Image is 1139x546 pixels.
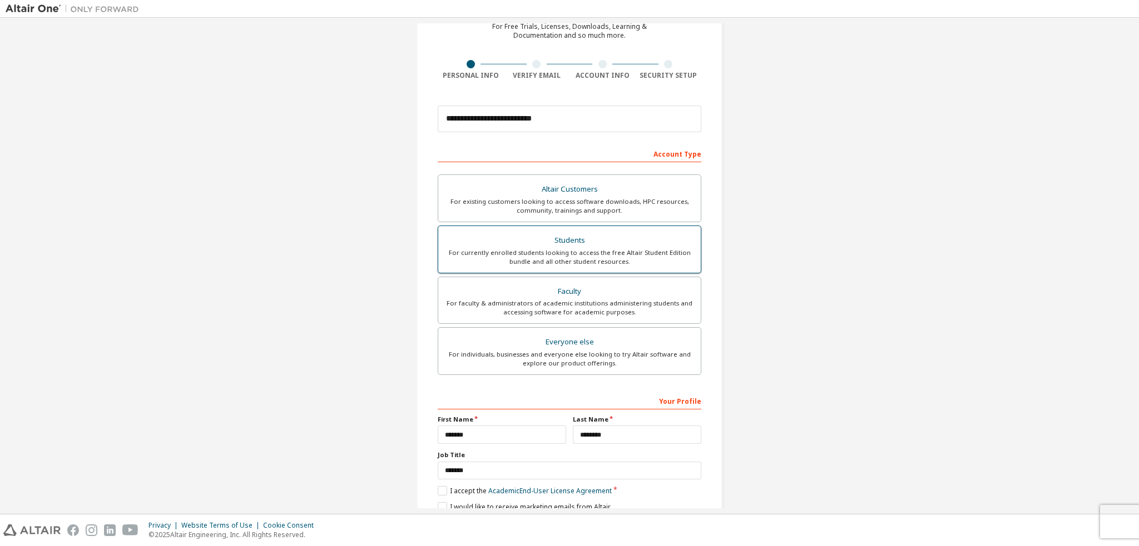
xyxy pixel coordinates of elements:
label: I accept the [438,486,612,495]
label: Job Title [438,450,701,459]
p: © 2025 Altair Engineering, Inc. All Rights Reserved. [148,530,320,539]
div: Cookie Consent [263,521,320,530]
label: I would like to receive marketing emails from Altair [438,502,611,512]
div: For currently enrolled students looking to access the free Altair Student Edition bundle and all ... [445,248,694,266]
img: Altair One [6,3,145,14]
img: altair_logo.svg [3,524,61,536]
div: Verify Email [504,71,570,80]
div: Personal Info [438,71,504,80]
label: First Name [438,415,566,424]
div: Faculty [445,284,694,299]
div: For individuals, businesses and everyone else looking to try Altair software and explore our prod... [445,350,694,368]
img: facebook.svg [67,524,79,536]
div: For Free Trials, Licenses, Downloads, Learning & Documentation and so much more. [492,22,647,40]
div: Students [445,233,694,248]
div: For faculty & administrators of academic institutions administering students and accessing softwa... [445,299,694,317]
img: instagram.svg [86,524,97,536]
div: Altair Customers [445,182,694,197]
div: Security Setup [636,71,702,80]
div: Everyone else [445,334,694,350]
div: Account Info [569,71,636,80]
div: Your Profile [438,392,701,409]
div: Account Type [438,144,701,162]
div: For existing customers looking to access software downloads, HPC resources, community, trainings ... [445,197,694,215]
div: Privacy [148,521,181,530]
img: youtube.svg [122,524,138,536]
div: Website Terms of Use [181,521,263,530]
a: Academic End-User License Agreement [488,486,612,495]
img: linkedin.svg [104,524,116,536]
label: Last Name [573,415,701,424]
